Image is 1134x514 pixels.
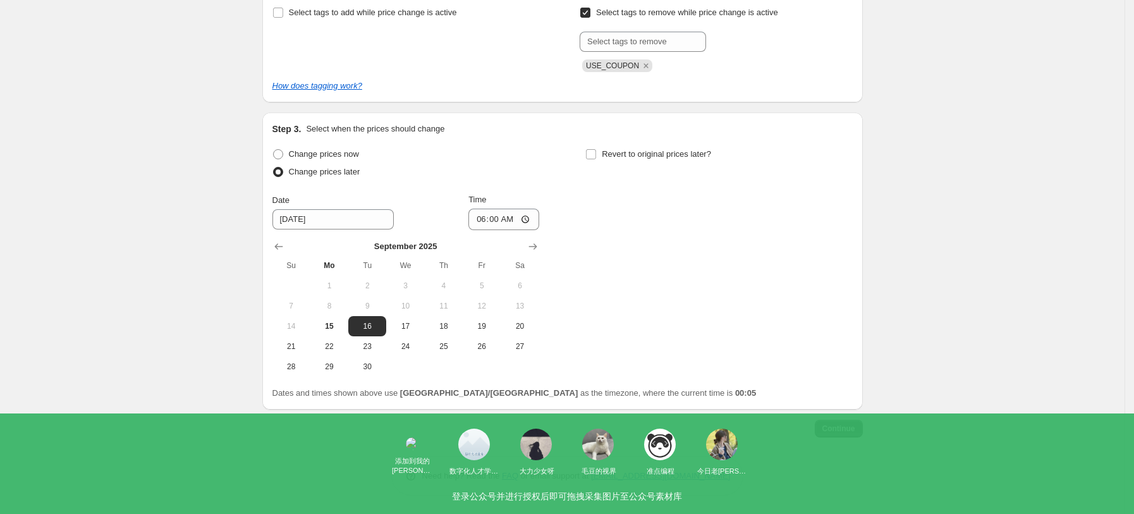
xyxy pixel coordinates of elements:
[310,357,348,377] button: Monday September 29 2025
[430,321,458,331] span: 18
[353,341,381,352] span: 23
[310,316,348,336] button: Today Monday September 15 2025
[501,316,539,336] button: Saturday September 20 2025
[468,195,486,204] span: Time
[310,276,348,296] button: Monday September 1 2025
[468,281,496,291] span: 5
[463,255,501,276] th: Friday
[602,149,711,159] span: Revert to original prices later?
[506,321,533,331] span: 20
[430,281,458,291] span: 4
[272,123,302,135] h2: Step 3.
[506,281,533,291] span: 6
[463,336,501,357] button: Friday September 26 2025
[348,276,386,296] button: Tuesday September 2 2025
[506,301,533,311] span: 13
[353,260,381,271] span: Tu
[315,260,343,271] span: Mo
[348,255,386,276] th: Tuesday
[425,276,463,296] button: Thursday September 4 2025
[386,276,424,296] button: Wednesday September 3 2025
[277,362,305,372] span: 28
[289,167,360,176] span: Change prices later
[310,255,348,276] th: Monday
[310,336,348,357] button: Monday September 22 2025
[272,296,310,316] button: Sunday September 7 2025
[463,296,501,316] button: Friday September 12 2025
[468,341,496,352] span: 26
[272,209,394,229] input: 9/15/2025
[315,362,343,372] span: 29
[586,61,639,70] span: USE_COUPON
[272,81,362,90] a: How does tagging work?
[640,60,652,71] button: Remove USE_COUPON
[348,296,386,316] button: Tuesday September 9 2025
[353,321,381,331] span: 16
[430,301,458,311] span: 11
[315,321,343,331] span: 15
[430,341,458,352] span: 25
[501,296,539,316] button: Saturday September 13 2025
[391,260,419,271] span: We
[386,316,424,336] button: Wednesday September 17 2025
[400,388,578,398] b: [GEOGRAPHIC_DATA]/[GEOGRAPHIC_DATA]
[596,8,778,17] span: Select tags to remove while price change is active
[348,357,386,377] button: Tuesday September 30 2025
[506,341,533,352] span: 27
[272,255,310,276] th: Sunday
[306,123,444,135] p: Select when the prices should change
[277,341,305,352] span: 21
[272,336,310,357] button: Sunday September 21 2025
[468,321,496,331] span: 19
[272,388,757,398] span: Dates and times shown above use as the timezone, where the current time is
[391,321,419,331] span: 17
[501,276,539,296] button: Saturday September 6 2025
[468,209,539,230] input: 12:00
[425,296,463,316] button: Thursday September 11 2025
[315,281,343,291] span: 1
[348,316,386,336] button: Tuesday September 16 2025
[310,296,348,316] button: Monday September 8 2025
[386,296,424,316] button: Wednesday September 10 2025
[468,260,496,271] span: Fr
[348,336,386,357] button: Tuesday September 23 2025
[386,336,424,357] button: Wednesday September 24 2025
[277,321,305,331] span: 14
[289,8,457,17] span: Select tags to add while price change is active
[277,260,305,271] span: Su
[289,149,359,159] span: Change prices now
[270,238,288,255] button: Show previous month, August 2025
[315,341,343,352] span: 22
[272,357,310,377] button: Sunday September 28 2025
[580,32,706,52] input: Select tags to remove
[353,281,381,291] span: 2
[468,301,496,311] span: 12
[391,301,419,311] span: 10
[463,276,501,296] button: Friday September 5 2025
[501,255,539,276] th: Saturday
[524,238,542,255] button: Show next month, October 2025
[277,301,305,311] span: 7
[506,260,533,271] span: Sa
[735,388,756,398] b: 00:05
[425,255,463,276] th: Thursday
[353,362,381,372] span: 30
[430,260,458,271] span: Th
[391,281,419,291] span: 3
[501,336,539,357] button: Saturday September 27 2025
[386,255,424,276] th: Wednesday
[425,316,463,336] button: Thursday September 18 2025
[272,195,290,205] span: Date
[391,341,419,352] span: 24
[353,301,381,311] span: 9
[315,301,343,311] span: 8
[272,316,310,336] button: Sunday September 14 2025
[463,316,501,336] button: Friday September 19 2025
[425,336,463,357] button: Thursday September 25 2025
